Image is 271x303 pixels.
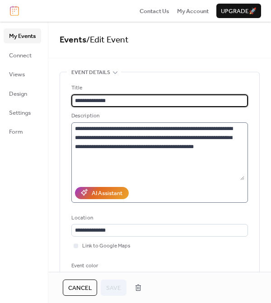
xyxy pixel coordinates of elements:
[92,189,122,198] div: AI Assistant
[82,242,131,251] span: Link to Google Maps
[60,32,86,48] a: Events
[4,86,41,101] a: Design
[4,124,41,139] a: Form
[75,187,129,199] button: AI Assistant
[4,105,41,120] a: Settings
[177,7,209,16] span: My Account
[9,70,25,79] span: Views
[9,108,31,117] span: Settings
[86,32,129,48] span: / Edit Event
[140,6,169,15] a: Contact Us
[71,84,246,93] div: Title
[216,4,261,18] button: Upgrade🚀
[63,280,97,296] button: Cancel
[4,48,41,62] a: Connect
[9,89,27,98] span: Design
[71,261,138,270] div: Event color
[221,7,257,16] span: Upgrade 🚀
[177,6,209,15] a: My Account
[140,7,169,16] span: Contact Us
[71,68,110,77] span: Event details
[4,28,41,43] a: My Events
[71,112,246,121] div: Description
[9,32,36,41] span: My Events
[68,284,92,293] span: Cancel
[71,214,246,223] div: Location
[10,6,19,16] img: logo
[9,51,32,60] span: Connect
[4,67,41,81] a: Views
[9,127,23,136] span: Form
